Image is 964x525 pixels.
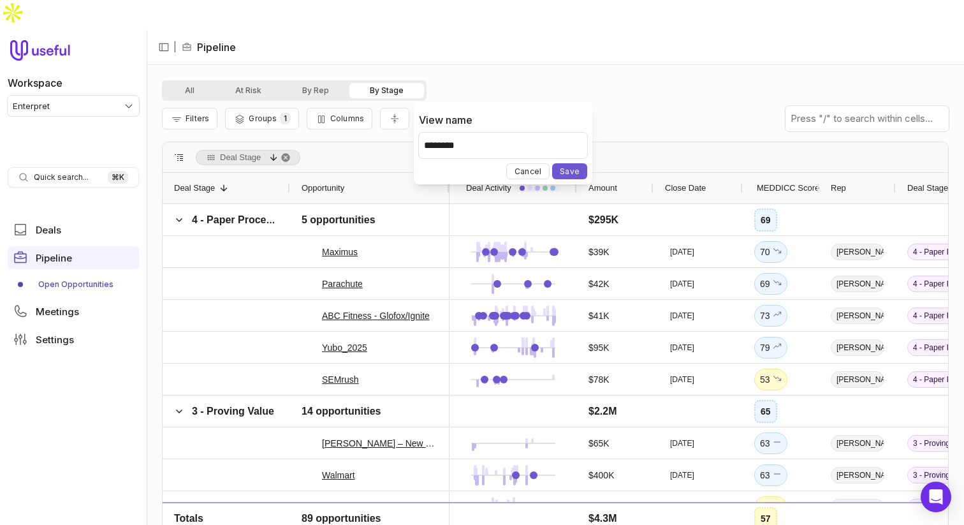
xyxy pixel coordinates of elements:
span: 4 - Paper Process [192,214,277,225]
span: Deals [36,225,61,235]
time: [DATE] [670,502,694,512]
span: Opportunity [302,181,344,196]
time: [DATE] [670,343,694,353]
a: Pipeline [8,246,139,269]
div: 69 [761,212,771,228]
span: [PERSON_NAME] [831,307,884,324]
span: $39K [588,244,610,260]
div: 65 [761,404,771,419]
span: 3 - Proving Value [192,406,274,417]
span: Deal Stage [220,150,261,165]
time: [DATE] [670,374,694,385]
div: Pipeline submenu [8,274,139,295]
span: [PERSON_NAME] [831,435,884,452]
button: Columns [307,108,372,129]
time: [DATE] [670,279,694,289]
span: $42K [588,276,610,292]
div: Open Intercom Messenger [921,482,951,512]
span: Columns [330,114,364,123]
span: $78K [588,372,610,387]
li: Pipeline [182,40,236,55]
span: $295K [588,212,618,228]
button: All [164,83,215,98]
time: [DATE] [670,247,694,257]
span: Groups [249,114,277,123]
span: [PERSON_NAME] [831,276,884,292]
span: | [173,40,177,55]
button: Collapse all rows [380,108,409,130]
button: Save [552,163,587,179]
a: Yubo_2025 [322,340,367,355]
span: Amount [588,181,617,196]
button: Cancel [506,163,550,179]
span: Quick search... [34,172,89,182]
div: 70 [760,244,782,260]
button: By Rep [282,83,349,98]
div: 59 [760,499,782,515]
span: $41K [588,308,610,323]
a: Meetings [8,300,139,323]
span: Deal Stage, descending. Press ENTER to sort. Press DELETE to remove [196,150,300,165]
span: [PERSON_NAME] [831,244,884,260]
span: 5 opportunities [302,212,376,228]
label: View name [419,112,472,128]
span: $171K [588,499,614,515]
div: 79 [760,340,782,355]
time: [DATE] [670,438,694,448]
button: Filter Pipeline [162,108,217,129]
div: MEDDICC Score [754,173,808,203]
span: MEDDICC Score [757,181,819,196]
a: Upwork – New Business [322,499,419,515]
span: [PERSON_NAME] [831,467,884,484]
span: Settings [36,335,74,344]
kbd: ⌘ K [108,171,128,184]
span: Close Date [665,181,706,196]
div: 53 [760,372,782,387]
a: Open Opportunities [8,274,139,295]
span: Deal Stage [174,181,215,196]
span: [PERSON_NAME] [831,499,884,515]
span: No change [773,470,782,480]
a: Settings [8,328,139,351]
span: Meetings [36,307,79,316]
button: Collapse sidebar [154,38,173,57]
span: $95K [588,340,610,355]
span: $65K [588,436,610,451]
span: $2.2M [588,404,617,419]
input: Press "/" to search within cells... [785,106,949,131]
span: 14 opportunities [302,404,381,419]
time: [DATE] [670,311,694,321]
span: [PERSON_NAME] [831,371,884,388]
div: 69 [760,276,782,292]
a: Parachute [322,276,363,292]
button: By Stage [349,83,424,98]
span: Pipeline [36,253,72,263]
span: No change [773,438,782,448]
time: [DATE] [670,470,694,480]
a: ABC Fitness - Glofox/Ignite [322,308,430,323]
div: 63 [760,436,782,451]
button: At Risk [215,83,282,98]
a: [PERSON_NAME] – New Business [322,436,438,451]
span: Deal Activity [466,181,511,196]
a: Deals [8,218,139,241]
a: SEMrush [322,372,359,387]
span: 1 [280,112,291,124]
div: 73 [760,308,782,323]
div: 63 [760,468,782,483]
a: Maximus [322,244,358,260]
span: Filters [186,114,209,123]
span: No change [773,502,782,512]
span: Deal Stage [907,181,948,196]
span: $400K [588,468,614,483]
span: [PERSON_NAME] [831,339,884,356]
span: Rep [831,181,846,196]
button: Group Pipeline [225,108,298,129]
div: Row Groups [196,150,300,165]
label: Workspace [8,75,62,91]
a: Walmart [322,468,355,483]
